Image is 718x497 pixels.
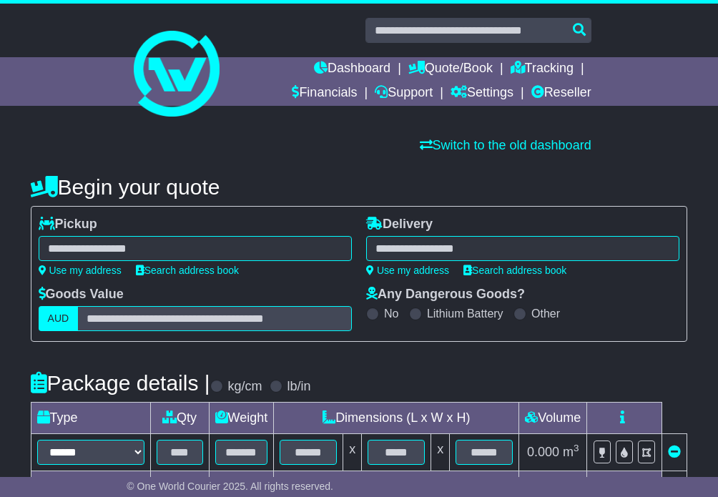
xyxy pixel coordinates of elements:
[31,175,688,199] h4: Begin your quote
[31,371,210,395] h4: Package details |
[39,217,97,232] label: Pickup
[574,443,579,453] sup: 3
[408,57,493,82] a: Quote/Book
[427,307,503,320] label: Lithium Battery
[39,306,79,331] label: AUD
[127,481,333,492] span: © One World Courier 2025. All rights reserved.
[314,57,390,82] a: Dashboard
[384,307,398,320] label: No
[463,265,566,276] a: Search address book
[228,379,262,395] label: kg/cm
[511,57,574,82] a: Tracking
[563,445,579,459] span: m
[136,265,239,276] a: Search address book
[292,82,357,106] a: Financials
[431,434,450,471] td: x
[531,307,560,320] label: Other
[668,445,681,459] a: Remove this item
[209,403,274,434] td: Weight
[366,265,449,276] a: Use my address
[39,287,124,302] label: Goods Value
[150,403,209,434] td: Qty
[375,82,433,106] a: Support
[531,82,591,106] a: Reseller
[519,403,587,434] td: Volume
[451,82,513,106] a: Settings
[287,379,311,395] label: lb/in
[39,265,122,276] a: Use my address
[274,403,519,434] td: Dimensions (L x W x H)
[527,445,559,459] span: 0.000
[366,287,525,302] label: Any Dangerous Goods?
[420,138,591,152] a: Switch to the old dashboard
[366,217,433,232] label: Delivery
[31,403,150,434] td: Type
[343,434,362,471] td: x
